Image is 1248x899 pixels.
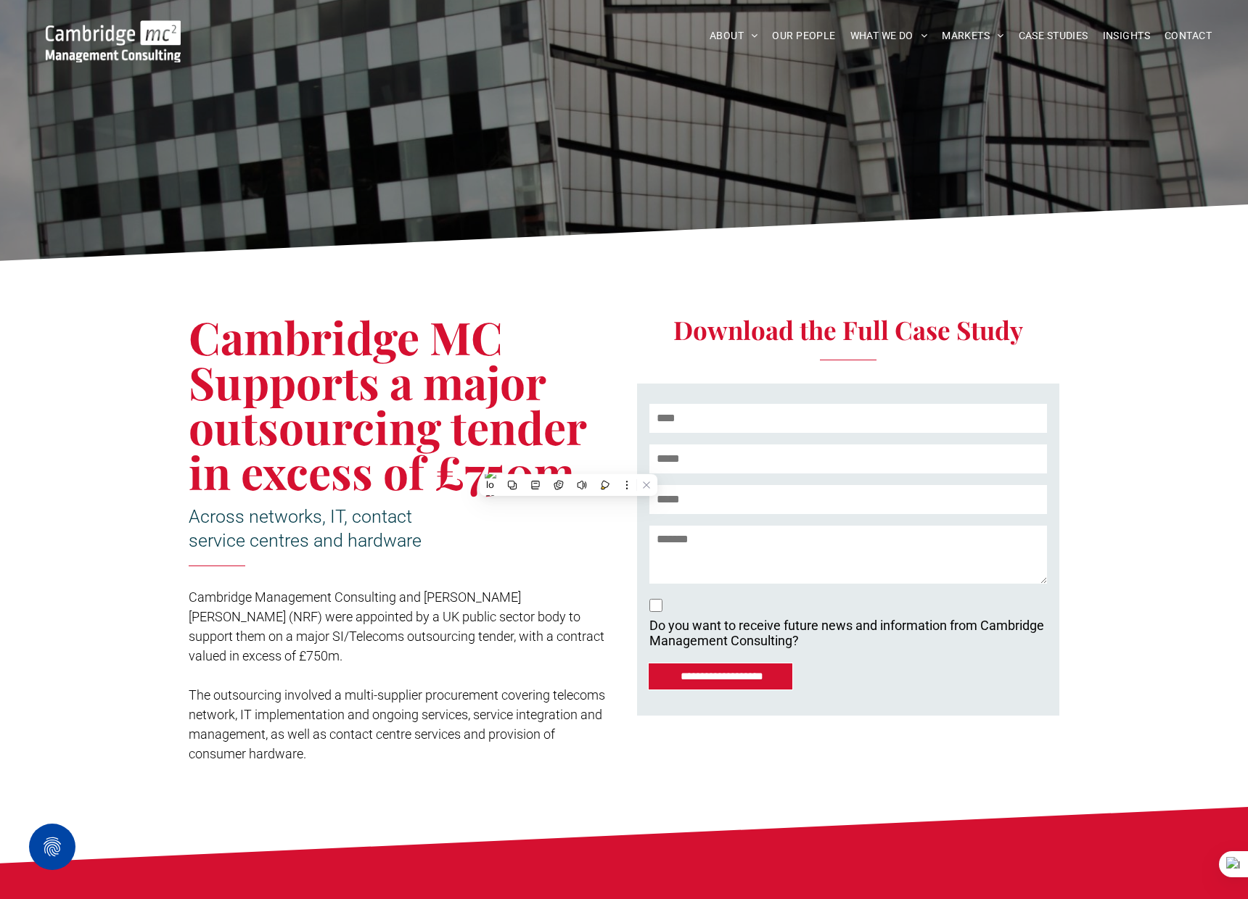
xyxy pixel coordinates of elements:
[649,599,662,612] input: Do you want to receive future news and information from Cambridge Management Consulting? Cambridg...
[702,25,765,47] a: ABOUT
[189,307,586,502] span: Cambridge MC Supports a major outsourcing tender in excess of £750m
[46,20,181,62] img: Go to Homepage
[46,22,181,38] a: Your Business Transformed | Cambridge Management Consulting
[673,312,1023,347] span: Download the Full Case Study
[649,618,1044,648] p: Do you want to receive future news and information from Cambridge Management Consulting?
[189,687,605,761] span: The outsourcing involved a multi-supplier procurement covering telecoms network, IT implementatio...
[189,589,604,663] span: Cambridge Management Consulting and [PERSON_NAME] [PERSON_NAME] (NRF) were appointed by a UK publ...
[1096,25,1157,47] a: INSIGHTS
[189,506,422,551] span: Across networks, IT, contact service centres and hardware
[1011,25,1096,47] a: CASE STUDIES
[765,25,842,47] a: OUR PEOPLE
[843,25,935,47] a: WHAT WE DO
[935,25,1011,47] a: MARKETS
[1157,25,1219,47] a: CONTACT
